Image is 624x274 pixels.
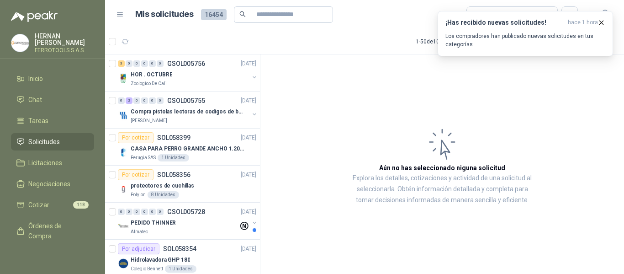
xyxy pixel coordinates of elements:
a: 0 2 0 0 0 0 GSOL005755[DATE] Company LogoCompra pistolas lectoras de codigos de barras[PERSON_NAME] [118,95,258,124]
p: Zoologico De Cali [131,80,167,87]
p: [DATE] [241,208,256,216]
p: GSOL005755 [167,97,205,104]
p: [PERSON_NAME] [131,117,167,124]
div: 8 Unidades [148,191,179,199]
div: 0 [157,60,164,67]
p: FERROTOOLS S.A.S. [35,48,94,53]
div: 0 [126,209,132,215]
p: Perugia SAS [131,154,156,161]
a: 0 0 0 0 0 0 GSOL005728[DATE] Company LogoPEDIDO THINNERAlmatec [118,206,258,236]
h1: Mis solicitudes [135,8,194,21]
span: Solicitudes [28,137,60,147]
span: hace 1 hora [568,19,598,27]
div: 1 - 50 de 10703 [416,34,478,49]
a: Por cotizarSOL058356[DATE] Company Logoprotectores de cuchillasPolylon8 Unidades [105,166,260,203]
span: Negociaciones [28,179,70,189]
p: Los compradores han publicado nuevas solicitudes en tus categorías. [445,32,605,48]
p: [DATE] [241,97,256,105]
p: [DATE] [241,171,256,179]
img: Logo peakr [11,11,58,22]
span: Licitaciones [28,158,62,168]
div: 0 [149,60,156,67]
p: Almatec [131,228,148,236]
div: 0 [149,209,156,215]
div: 1 Unidades [165,265,196,273]
a: Cotizar118 [11,196,94,214]
div: 2 [126,97,132,104]
img: Company Logo [11,34,29,52]
div: 0 [149,97,156,104]
p: [DATE] [241,134,256,142]
div: Por cotizar [118,132,153,143]
p: SOL058356 [157,172,190,178]
p: protectores de cuchillas [131,182,194,190]
p: [DATE] [241,59,256,68]
a: Chat [11,91,94,108]
div: Todas [472,10,492,20]
h3: ¡Has recibido nuevas solicitudes! [445,19,564,27]
img: Company Logo [118,258,129,269]
p: PEDIDO THINNER [131,219,176,227]
div: 3 [118,60,125,67]
p: [DATE] [241,245,256,253]
p: Colegio Bennett [131,265,163,273]
p: HERNAN [PERSON_NAME] [35,33,94,46]
p: GSOL005756 [167,60,205,67]
p: HOR . OCTUBRE [131,70,172,79]
img: Company Logo [118,221,129,232]
p: Polylon [131,191,146,199]
a: Por cotizarSOL058399[DATE] Company LogoCASA PARA PERRO GRANDE ANCHO 1.20x1.00 x1.20Perugia SAS1 U... [105,129,260,166]
div: 0 [141,209,148,215]
div: Por adjudicar [118,243,159,254]
a: Licitaciones [11,154,94,172]
div: 0 [126,60,132,67]
h3: Aún no has seleccionado niguna solicitud [379,163,505,173]
button: ¡Has recibido nuevas solicitudes!hace 1 hora Los compradores han publicado nuevas solicitudes en ... [438,11,613,56]
span: Inicio [28,74,43,84]
span: Órdenes de Compra [28,221,85,241]
p: Hidrolavadora GHP 180 [131,256,190,264]
p: SOL058354 [163,246,196,252]
span: 16454 [201,9,227,20]
p: Explora los detalles, cotizaciones y actividad de una solicitud al seleccionarla. Obtén informaci... [352,173,533,206]
span: Tareas [28,116,48,126]
p: Compra pistolas lectoras de codigos de barras [131,107,244,116]
span: 118 [73,201,89,209]
img: Company Logo [118,110,129,121]
a: Negociaciones [11,175,94,193]
span: Chat [28,95,42,105]
p: GSOL005728 [167,209,205,215]
span: Cotizar [28,200,49,210]
p: CASA PARA PERRO GRANDE ANCHO 1.20x1.00 x1.20 [131,145,244,153]
div: 1 Unidades [158,154,189,161]
div: 0 [157,97,164,104]
div: 0 [157,209,164,215]
img: Company Logo [118,73,129,84]
div: 0 [118,209,125,215]
div: 0 [118,97,125,104]
div: 0 [133,60,140,67]
span: search [239,11,246,17]
a: Remisiones [11,248,94,266]
a: Inicio [11,70,94,87]
div: 0 [141,97,148,104]
p: SOL058399 [157,134,190,141]
div: 0 [133,97,140,104]
img: Company Logo [118,147,129,158]
div: 0 [141,60,148,67]
div: Por cotizar [118,169,153,180]
div: 0 [133,209,140,215]
a: 3 0 0 0 0 0 GSOL005756[DATE] Company LogoHOR . OCTUBREZoologico De Cali [118,58,258,87]
a: Solicitudes [11,133,94,150]
a: Tareas [11,112,94,129]
a: Órdenes de Compra [11,217,94,245]
img: Company Logo [118,184,129,195]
